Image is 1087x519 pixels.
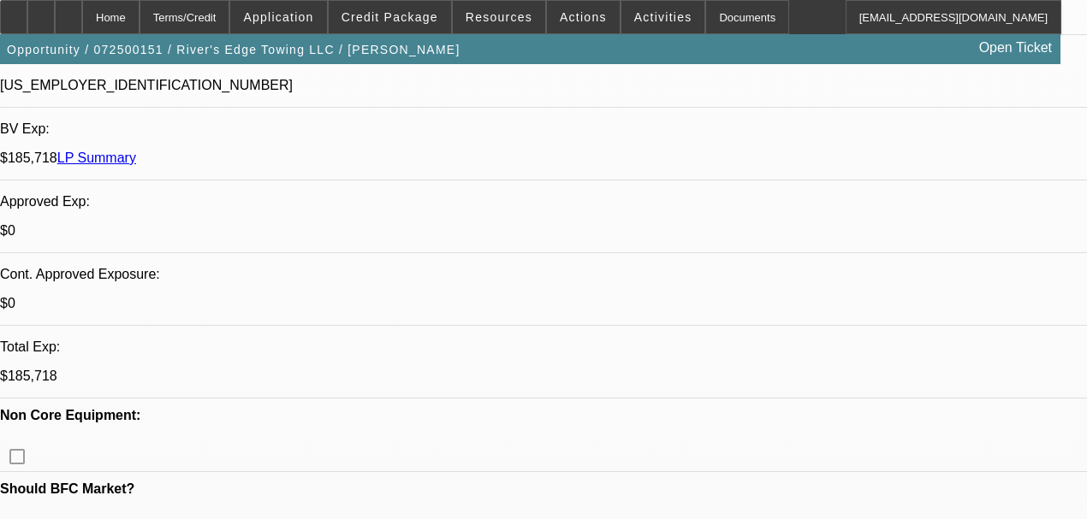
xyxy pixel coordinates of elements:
[466,10,532,24] span: Resources
[634,10,692,24] span: Activities
[329,1,451,33] button: Credit Package
[621,1,705,33] button: Activities
[342,10,438,24] span: Credit Package
[243,10,313,24] span: Application
[453,1,545,33] button: Resources
[7,43,460,56] span: Opportunity / 072500151 / River's Edge Towing LLC / [PERSON_NAME]
[560,10,607,24] span: Actions
[972,33,1059,62] a: Open Ticket
[230,1,326,33] button: Application
[57,150,136,165] a: LP Summary
[547,1,620,33] button: Actions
